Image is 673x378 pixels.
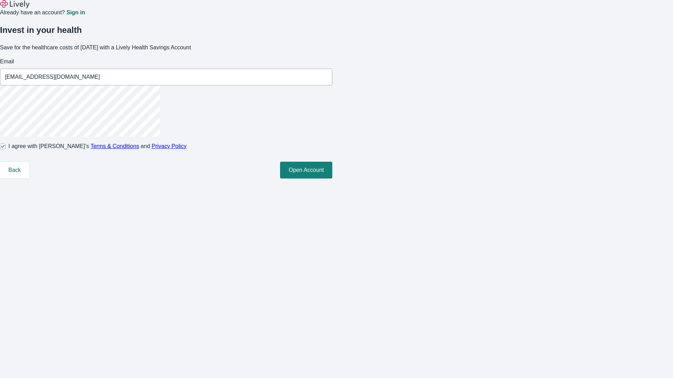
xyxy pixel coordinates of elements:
[66,10,85,15] a: Sign in
[8,142,186,150] span: I agree with [PERSON_NAME]’s and
[152,143,187,149] a: Privacy Policy
[90,143,139,149] a: Terms & Conditions
[280,162,332,178] button: Open Account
